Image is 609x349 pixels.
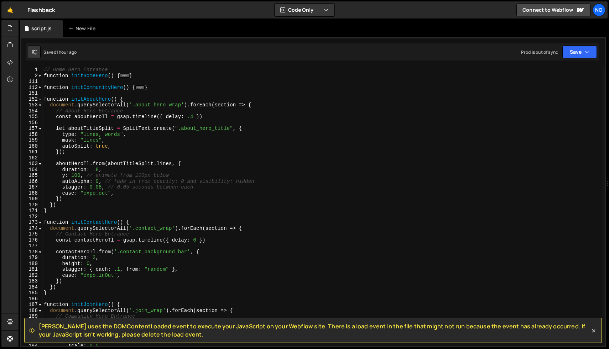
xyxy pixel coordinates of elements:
[39,322,590,338] span: [PERSON_NAME] uses the DOMContentLoaded event to execute your JavaScript on your Webflow site. Th...
[1,1,19,18] a: 🤙
[21,296,42,302] div: 186
[21,266,42,273] div: 181
[21,313,42,319] div: 189
[21,155,42,161] div: 162
[21,190,42,196] div: 168
[56,49,77,55] div: 1 hour ago
[31,25,52,32] div: script.js
[21,196,42,202] div: 169
[120,73,129,77] span: ...
[516,4,590,16] a: Connect to Webflow
[21,90,42,96] div: 151
[21,243,42,249] div: 177
[21,67,42,73] div: 1
[21,179,42,185] div: 166
[593,4,605,16] a: No
[21,114,42,120] div: 155
[21,108,42,114] div: 154
[21,284,42,290] div: 184
[21,143,42,149] div: 160
[21,184,42,190] div: 167
[43,49,77,55] div: Saved
[21,214,42,220] div: 172
[21,278,42,284] div: 183
[68,25,98,32] div: New File
[21,137,42,143] div: 159
[275,4,334,16] button: Code Only
[21,85,42,91] div: 112
[21,273,42,279] div: 182
[21,343,42,349] div: 194
[21,261,42,267] div: 180
[21,149,42,155] div: 161
[21,319,42,326] div: 190
[21,120,42,126] div: 156
[21,337,42,343] div: 193
[21,102,42,108] div: 153
[21,331,42,337] div: 192
[21,308,42,314] div: 188
[21,255,42,261] div: 179
[21,208,42,214] div: 171
[21,302,42,308] div: 187
[21,325,42,331] div: 191
[135,85,145,89] span: ...
[21,96,42,102] div: 152
[27,6,55,14] div: Flashback
[521,49,558,55] div: Prod is out of sync
[21,220,42,226] div: 173
[562,46,597,58] button: Save
[21,126,42,132] div: 157
[21,173,42,179] div: 165
[21,167,42,173] div: 164
[21,249,42,255] div: 178
[21,79,42,85] div: 111
[21,226,42,232] div: 174
[21,132,42,138] div: 158
[21,73,42,79] div: 2
[21,231,42,237] div: 175
[21,290,42,296] div: 185
[21,161,42,167] div: 163
[21,202,42,208] div: 170
[21,237,42,243] div: 176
